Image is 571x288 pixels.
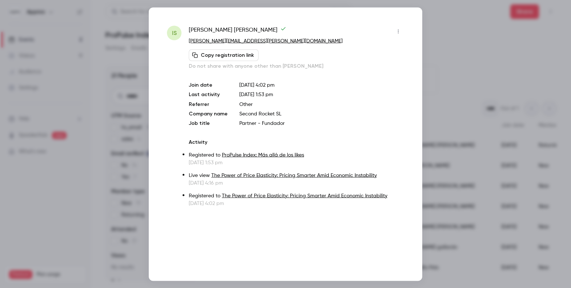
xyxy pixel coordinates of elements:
p: Last activity [189,91,228,98]
a: The Power of Price Elasticity: Pricing Smarter Amid Economic Instability [211,173,377,178]
p: Partner - Fundador [239,119,404,127]
span: IS [172,28,177,37]
span: [DATE] 1:53 pm [239,92,273,97]
p: Activity [189,138,404,146]
span: [PERSON_NAME] [PERSON_NAME] [189,25,286,37]
a: The Power of Price Elasticity: Pricing Smarter Amid Economic Instability [222,193,387,198]
a: [PERSON_NAME][EMAIL_ADDRESS][PERSON_NAME][DOMAIN_NAME] [189,38,343,43]
p: Referrer [189,100,228,108]
p: Do not share with anyone other than [PERSON_NAME] [189,62,404,70]
p: Other [239,100,404,108]
p: Second Rocket SL [239,110,404,117]
p: [DATE] 4:16 pm [189,179,404,186]
p: Join date [189,81,228,88]
p: [DATE] 4:02 pm [189,200,404,207]
p: Live view [189,171,404,179]
p: Registered to [189,192,404,200]
p: [DATE] 4:02 pm [239,81,404,88]
p: [DATE] 1:53 pm [189,159,404,166]
button: Copy registration link [189,49,259,61]
a: ProPulse Index: Más allá de los likes [222,152,304,157]
p: Registered to [189,151,404,159]
p: Company name [189,110,228,117]
p: Job title [189,119,228,127]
